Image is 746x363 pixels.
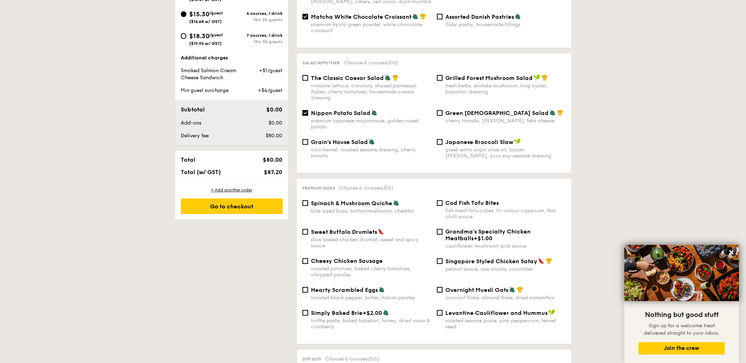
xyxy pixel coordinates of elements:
span: Sweet Buffalo Drumlets [311,229,377,235]
span: Levantine Cauliflower and Hummus [445,310,548,316]
span: Overnight Muesli Oats [445,287,508,293]
img: icon-chef-hat.a58ddaea.svg [542,74,548,81]
span: Grain's House Salad [311,139,368,145]
span: +$1.00 [474,235,492,242]
div: flaky pastry, housemade fillings [445,22,566,28]
button: Join the crew [638,342,725,355]
input: Japanese Broccoli Slawgreek extra virgin olive oil, kizami [PERSON_NAME], yuzu soy-sesame dressing [437,139,443,145]
img: DSC07876-Edit02-Large.jpeg [624,245,739,301]
input: Sweet Buffalo Drumletsslow baked chicken drumlet, sweet and spicy sauce [302,229,308,235]
input: Simply Baked Brie+$2.00truffle paste, baked hazelnut, honey, dried raisin & cranberry [302,310,308,316]
span: /guest [209,11,223,16]
span: +$1/guest [259,68,282,74]
input: Nippon Potato Saladpremium japanese mayonnaise, golden russet potato [302,110,308,116]
span: $0.00 [268,120,282,126]
div: slow baked chicken drumlet, sweet and spicy sauce [311,237,431,249]
div: roasted sesame paste, pink peppercorn, fennel seed [445,318,566,330]
img: icon-vegetarian.fe4039eb.svg [384,74,391,81]
img: icon-vegetarian.fe4039eb.svg [371,109,377,116]
input: Matcha White Chocolate Croissantpremium kyoto green powder, white chocolate, croissant [302,14,308,19]
input: Cheesy Chicken Sausageroasted potatoes, baked cherry tomatoes, chopped parsley [302,258,308,264]
div: premium kyoto green powder, white chocolate, croissant [311,22,431,34]
input: $15.30/guest($16.68 w/ GST)6 courses, 1 drinkMin 30 guests [181,11,186,17]
span: Simply Baked Brie [311,310,363,316]
button: Close [726,247,737,258]
span: $80.00 [263,156,282,163]
span: Japanese Broccoli Slaw [445,139,513,145]
input: Hearty Scrambled Eggstoasted black pepper, butter, italian parsley [302,287,308,293]
input: Grilled Forest Mushroom Saladfresh herbs, shiitake mushroom, king oyster, balsamic dressing [437,75,443,81]
div: 6 courses, 1 drink [232,11,283,16]
div: romaine lettuce, croutons, shaved parmesan flakes, cherry tomatoes, housemade caesar dressing [311,83,431,101]
span: Matcha White Chocolate Croissant [311,13,411,20]
div: greek extra virgin olive oil, kizami [PERSON_NAME], yuzu soy-sesame dressing [445,147,566,159]
span: $80.00 [266,133,282,139]
span: Green [DEMOGRAPHIC_DATA] Salad [445,110,549,116]
span: $87.20 [264,169,282,175]
input: Green [DEMOGRAPHIC_DATA] Saladcherry tomato, [PERSON_NAME], feta cheese [437,110,443,116]
span: Cod Fish Tofu Bites [445,200,499,206]
span: Grandma's Specialty Chicken Meatballs [445,228,531,242]
div: coconut flake, almond flake, dried osmanthus [445,295,566,301]
div: premium japanese mayonnaise, golden russet potato [311,118,431,130]
span: Choose 6 courses [344,60,398,66]
span: Choose 6 courses [325,356,379,362]
input: Assorted Danish Pastriesflaky pastry, housemade fillings [437,14,443,19]
div: + Add another order [181,187,283,193]
span: Dim sum [302,357,321,362]
div: roasted potatoes, baked cherry tomatoes, chopped parsley [311,266,431,278]
span: $15.30 [189,10,209,18]
span: Hearty Scrambled Eggs [311,287,378,293]
input: $18.30/guest($19.95 w/ GST)7 courses, 1 drinkMin 30 guests [181,33,186,39]
span: Total (w/ GST) [181,169,221,175]
img: icon-vegetarian.fe4039eb.svg [369,138,375,145]
span: +$4/guest [258,87,282,93]
span: Delivery fee [181,133,209,139]
input: The Classic Caesar Saladromaine lettuce, croutons, shaved parmesan flakes, cherry tomatoes, house... [302,75,308,81]
img: icon-chef-hat.a58ddaea.svg [546,258,552,264]
span: (3/6) [387,60,398,66]
span: /guest [209,33,223,38]
div: Min 30 guests [232,39,283,44]
div: Go to checkout [181,198,283,214]
img: icon-vegan.f8ff3823.svg [548,309,555,316]
span: Min guest surcharge [181,87,229,93]
span: (3/6) [368,356,379,362]
span: Smoked Salmon Cream Cheese Sandwich [181,68,236,81]
div: truffle paste, baked hazelnut, honey, dried raisin & cranberry [311,318,431,330]
span: Subtotal [181,106,205,113]
div: toasted black pepper, butter, italian parsley [311,295,431,301]
span: (3/6) [382,185,393,191]
input: Overnight Muesli Oatscoconut flake, almond flake, dried osmanthus [437,287,443,293]
input: Cod Fish Tofu Bitesfish meat tofu cubes, tri-colour capsicum, thai chilli sauce [437,200,443,206]
span: Nippon Potato Salad [311,110,370,116]
input: Grain's House Saladcorn kernel, roasted sesame dressing, cherry tomato [302,139,308,145]
span: Nothing but good stuff [645,311,718,319]
img: icon-chef-hat.a58ddaea.svg [420,13,426,19]
img: icon-vegan.f8ff3823.svg [514,138,521,145]
span: Cheesy Chicken Sausage [311,258,383,264]
span: Add-ons [181,120,201,126]
div: 7 courses, 1 drink [232,33,283,38]
input: Grandma's Specialty Chicken Meatballs+$1.00cauliflower, mushroom pink sauce [437,229,443,235]
input: Singapore Styled Chicken Sataypeanut sauce, raw onions, cucumber [437,258,443,264]
span: ($19.95 w/ GST) [189,41,222,46]
span: Salad/Appetiser [302,60,340,65]
span: Premium sides [302,186,335,191]
span: ($16.68 w/ GST) [189,19,222,24]
img: icon-vegetarian.fe4039eb.svg [378,286,385,293]
img: icon-vegetarian.fe4039eb.svg [515,13,521,19]
div: cauliflower, mushroom pink sauce [445,243,566,249]
img: icon-chef-hat.a58ddaea.svg [517,286,523,293]
div: bite-sized base, button mushroom, cheddar [311,208,431,214]
img: icon-vegetarian.fe4039eb.svg [549,109,556,116]
span: $18.30 [189,32,209,40]
img: icon-chef-hat.a58ddaea.svg [392,74,399,81]
span: Sign up for a welcome treat delivered straight to your inbox. [644,323,719,336]
input: Levantine Cauliflower and Hummusroasted sesame paste, pink peppercorn, fennel seed [437,310,443,316]
img: icon-vegetarian.fe4039eb.svg [412,13,418,19]
img: icon-spicy.37a8142b.svg [538,258,544,264]
img: icon-chef-hat.a58ddaea.svg [557,109,563,116]
div: cherry tomato, [PERSON_NAME], feta cheese [445,118,566,124]
img: icon-vegetarian.fe4039eb.svg [509,286,515,293]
